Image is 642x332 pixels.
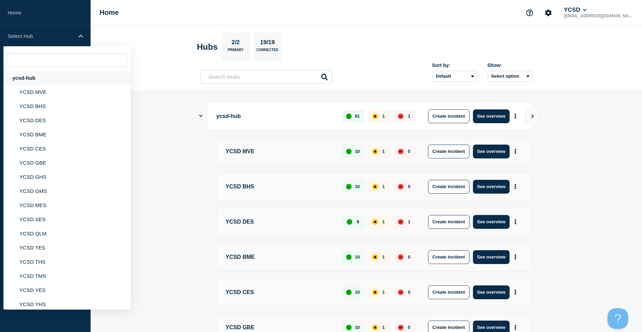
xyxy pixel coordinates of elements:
[100,9,119,17] h1: Home
[3,85,131,99] li: YCSD MVE
[398,219,403,225] div: down
[346,114,352,119] div: up
[398,149,403,154] div: down
[398,114,403,119] div: down
[229,39,242,48] p: 2/2
[199,114,203,119] button: Show Connected Hubs
[511,180,520,193] button: More actions
[408,219,410,224] p: 1
[428,215,469,229] button: Create incident
[3,212,131,226] li: YCSD SES
[408,149,410,154] p: 0
[473,109,510,123] button: See overview
[398,290,403,295] div: down
[3,297,131,311] li: YCSD YHS
[473,215,510,229] button: See overview
[355,254,360,260] p: 10
[522,6,537,20] button: Support
[473,250,510,264] button: See overview
[372,219,378,225] div: affected
[346,149,352,154] div: up
[226,250,334,264] p: YCSD BME
[382,290,385,295] p: 1
[382,149,385,154] p: 1
[346,254,352,260] div: up
[382,219,385,224] p: 1
[357,219,359,224] p: 9
[257,48,278,55] p: Connected
[355,149,360,154] p: 10
[3,170,131,184] li: YCSD GHS
[408,325,410,330] p: 0
[382,114,385,119] p: 1
[428,180,469,194] button: Create incident
[226,215,334,229] p: YCSD DES
[525,109,539,123] button: View
[3,241,131,255] li: YCSD TES
[607,308,628,329] iframe: Help Scout Beacon - Open
[355,290,360,295] p: 10
[473,180,510,194] button: See overview
[346,290,352,295] div: up
[3,283,131,297] li: YCSD YES
[432,62,477,68] div: Sort by:
[562,13,634,18] p: [EMAIL_ADDRESS][DOMAIN_NAME]
[562,7,588,13] button: YCSD
[398,325,403,330] div: down
[228,48,244,55] p: Primary
[3,156,131,170] li: YCSD GBE
[382,184,385,189] p: 1
[226,180,334,194] p: YCSD BHS
[355,114,360,119] p: 81
[428,250,469,264] button: Create incident
[372,325,378,330] div: affected
[398,254,403,260] div: down
[355,325,360,330] p: 10
[3,71,131,85] div: ycsd-hub
[8,33,74,39] p: Select Hub
[258,39,278,48] p: 19/19
[372,149,378,154] div: affected
[473,145,510,158] button: See overview
[3,255,131,269] li: YCSD THS
[487,71,532,82] button: Select option
[3,127,131,141] li: YCSD BME
[541,6,556,20] button: Account settings
[511,110,520,123] button: More actions
[428,145,469,158] button: Create incident
[3,226,131,241] li: YCSD QLM
[382,254,385,260] p: 1
[511,215,520,228] button: More actions
[3,141,131,156] li: YCSD CES
[428,285,469,299] button: Create incident
[372,114,378,119] div: affected
[408,254,410,260] p: 0
[487,62,532,68] div: Show:
[201,70,332,84] input: Search Hubs
[3,99,131,113] li: YCSD BHS
[3,269,131,283] li: YCSD TMS
[216,109,334,123] p: ycsd-hub
[226,145,334,158] p: YCSD MVE
[408,114,410,119] p: 1
[432,71,477,82] select: Sort by
[3,184,131,198] li: YCSD GMS
[346,184,352,189] div: up
[511,251,520,263] button: More actions
[511,145,520,158] button: More actions
[382,325,385,330] p: 1
[3,113,131,127] li: YCSD DES
[428,109,469,123] button: Create incident
[226,285,334,299] p: YCSD CES
[3,198,131,212] li: YCSD MES
[372,290,378,295] div: affected
[408,290,410,295] p: 0
[473,285,510,299] button: See overview
[372,254,378,260] div: affected
[408,184,410,189] p: 0
[355,184,360,189] p: 10
[511,286,520,299] button: More actions
[347,219,352,225] div: up
[372,184,378,189] div: affected
[197,42,218,52] h2: Hubs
